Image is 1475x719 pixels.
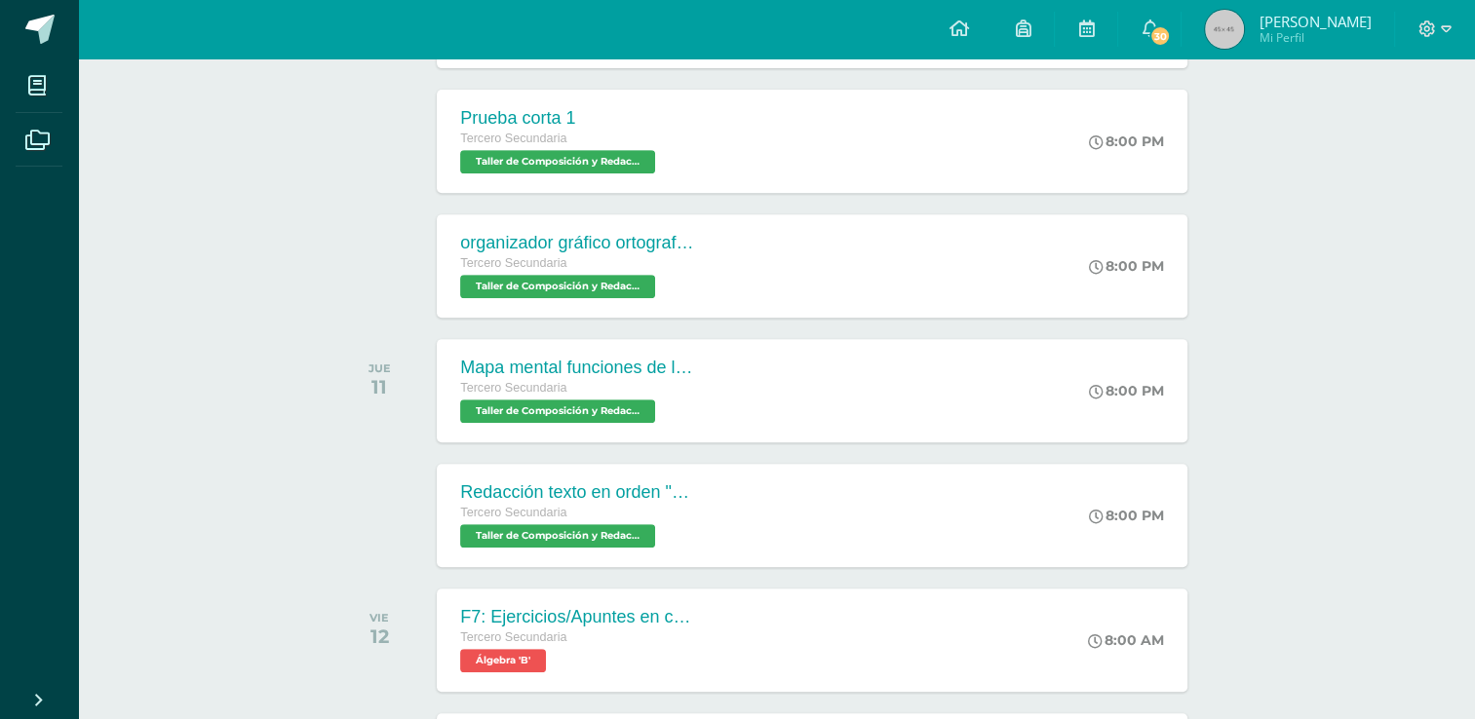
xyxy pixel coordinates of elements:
img: 45x45 [1205,10,1244,49]
span: Tercero Secundaria [460,256,566,270]
span: Álgebra 'B' [460,649,546,672]
div: 8:00 AM [1088,631,1164,649]
div: 12 [369,624,389,648]
div: VIE [369,611,389,624]
span: Tercero Secundaria [460,132,566,145]
div: JUE [369,361,391,375]
span: Taller de Composición y Redacción 'B' [460,524,655,548]
div: F7: Ejercicios/Apuntes en clase 4. [460,607,694,627]
span: Taller de Composición y Redacción 'B' [460,150,655,173]
div: 8:00 PM [1089,257,1164,275]
div: Mapa mental funciones de la comunicación [460,358,694,378]
span: Taller de Composición y Redacción 'B' [460,275,655,298]
div: 11 [369,375,391,398]
span: Tercero Secundaria [460,630,566,644]
span: Tercero Secundaria [460,506,566,519]
div: 8:00 PM [1089,382,1164,399]
span: Taller de Composición y Redacción 'B' [460,399,655,423]
span: Mi Perfil [1259,29,1371,46]
span: [PERSON_NAME] [1259,12,1371,31]
div: organizador gráfico ortografía acentual y puntual [460,233,694,253]
span: 30 [1149,25,1171,47]
span: Tercero Secundaria [460,381,566,395]
div: 8:00 PM [1089,507,1164,524]
div: Redacción texto en orden "Cohesión ,coherencia y adecuación" [460,482,694,503]
div: Prueba corta 1 [460,108,660,129]
div: 8:00 PM [1089,132,1164,150]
